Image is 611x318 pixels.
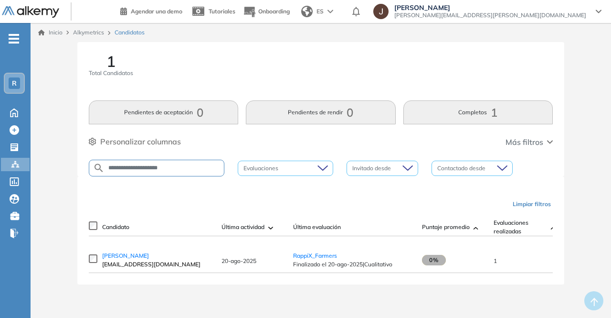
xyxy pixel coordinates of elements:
span: [EMAIL_ADDRESS][DOMAIN_NAME] [102,260,212,269]
span: [PERSON_NAME][EMAIL_ADDRESS][PERSON_NAME][DOMAIN_NAME] [394,11,586,19]
button: Más filtros [506,136,553,148]
img: arrow [327,10,333,13]
span: Total Candidatos [89,69,133,77]
span: 20-ago-2025 [221,257,256,264]
span: Finalizado el 20-ago-2025 | Cualitativo [293,260,412,269]
img: world [301,6,313,17]
span: Candidatos [115,28,145,37]
img: [missing "en.ARROW_ALT" translation] [268,227,273,230]
a: [PERSON_NAME] [102,252,212,260]
a: Agendar una demo [120,5,182,16]
span: Última actividad [221,223,264,231]
img: [missing "en.ARROW_ALT" translation] [474,227,478,230]
span: 1 [494,257,497,264]
a: Inicio [38,28,63,37]
button: Completos1 [403,100,553,124]
img: [missing "en.ARROW_ALT" translation] [551,227,556,230]
span: 1 [106,54,116,69]
span: Tutoriales [209,8,235,15]
span: Candidato [102,223,129,231]
span: Personalizar columnas [100,136,181,147]
button: Personalizar columnas [89,136,181,147]
span: [PERSON_NAME] [102,252,149,259]
span: Evaluaciones realizadas [494,219,547,236]
a: RappiX_Farmers [293,252,337,259]
span: Última evaluación [293,223,341,231]
button: Limpiar filtros [509,196,555,212]
span: [PERSON_NAME] [394,4,586,11]
img: SEARCH_ALT [93,162,105,174]
span: Puntaje promedio [422,223,470,231]
button: Pendientes de rendir0 [246,100,395,124]
span: ES [316,7,324,16]
span: Alkymetrics [73,29,104,36]
span: R [12,79,17,87]
span: Más filtros [506,136,543,148]
i: - [9,38,19,40]
button: Pendientes de aceptación0 [89,100,238,124]
span: 0% [422,255,446,265]
span: Onboarding [258,8,290,15]
span: Agendar una demo [131,8,182,15]
img: Logo [2,6,59,18]
button: Onboarding [243,1,290,22]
